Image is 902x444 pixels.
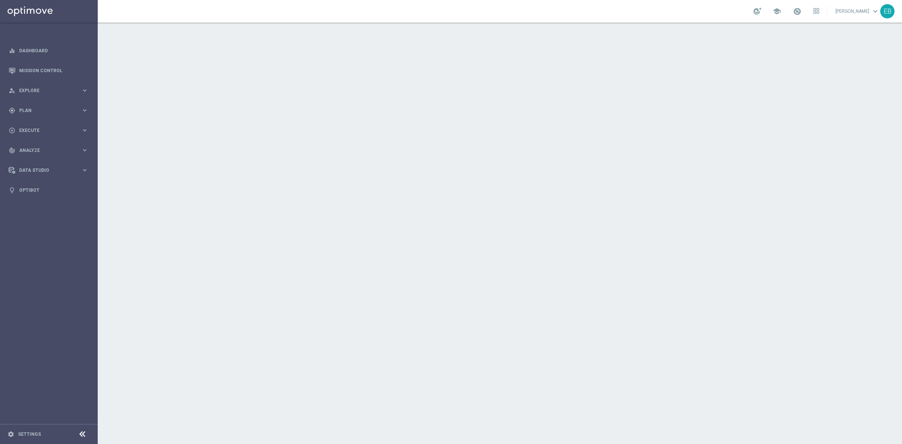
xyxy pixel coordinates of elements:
[19,180,88,200] a: Optibot
[9,47,15,54] i: equalizer
[81,127,88,134] i: keyboard_arrow_right
[9,127,15,134] i: play_circle_outline
[835,6,880,17] a: [PERSON_NAME]keyboard_arrow_down
[8,167,89,173] button: Data Studio keyboard_arrow_right
[773,7,781,15] span: school
[8,48,89,54] button: equalizer Dashboard
[9,107,81,114] div: Plan
[19,148,81,153] span: Analyze
[19,88,81,93] span: Explore
[9,87,81,94] div: Explore
[19,108,81,113] span: Plan
[81,107,88,114] i: keyboard_arrow_right
[8,88,89,94] button: person_search Explore keyboard_arrow_right
[8,127,89,133] button: play_circle_outline Execute keyboard_arrow_right
[8,431,14,438] i: settings
[871,7,879,15] span: keyboard_arrow_down
[19,168,81,173] span: Data Studio
[8,147,89,153] button: track_changes Analyze keyboard_arrow_right
[19,61,88,80] a: Mission Control
[8,108,89,114] button: gps_fixed Plan keyboard_arrow_right
[81,147,88,154] i: keyboard_arrow_right
[9,147,81,154] div: Analyze
[19,41,88,61] a: Dashboard
[9,41,88,61] div: Dashboard
[9,127,81,134] div: Execute
[18,432,41,436] a: Settings
[8,187,89,193] button: lightbulb Optibot
[9,61,88,80] div: Mission Control
[8,68,89,74] button: Mission Control
[19,128,81,133] span: Execute
[9,87,15,94] i: person_search
[9,180,88,200] div: Optibot
[880,4,894,18] div: EB
[9,167,81,174] div: Data Studio
[9,147,15,154] i: track_changes
[9,187,15,194] i: lightbulb
[81,167,88,174] i: keyboard_arrow_right
[81,87,88,94] i: keyboard_arrow_right
[9,107,15,114] i: gps_fixed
